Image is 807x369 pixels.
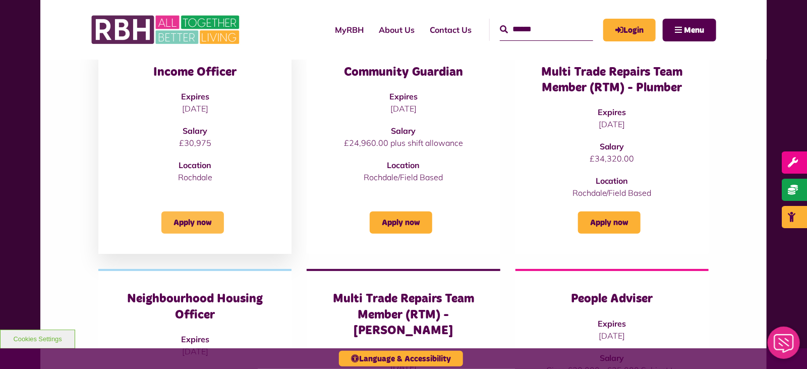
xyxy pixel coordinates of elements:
[598,319,626,329] strong: Expires
[91,10,242,49] img: RBH
[536,291,688,307] h3: People Adviser
[684,26,704,34] span: Menu
[183,126,207,136] strong: Salary
[536,152,688,165] p: £34,320.00
[536,118,688,130] p: [DATE]
[327,16,371,43] a: MyRBH
[578,212,641,234] a: Apply now
[536,65,688,96] h3: Multi Trade Repairs Team Member (RTM) - Plumber
[536,187,688,199] p: Rochdale/Field Based
[600,141,624,151] strong: Salary
[663,19,716,41] button: Navigation
[387,160,420,170] strong: Location
[181,334,209,344] strong: Expires
[370,212,432,234] a: Apply now
[327,171,480,183] p: Rochdale/Field Based
[603,19,656,41] a: MyRBH
[391,126,416,136] strong: Salary
[179,160,211,170] strong: Location
[119,102,271,115] p: [DATE]
[500,19,593,40] input: Search
[119,137,271,149] p: £30,975
[327,291,480,339] h3: Multi Trade Repairs Team Member (RTM) - [PERSON_NAME]
[536,330,688,342] p: [DATE]
[119,345,271,357] p: [DATE]
[339,351,463,366] button: Language & Accessibility
[161,212,224,234] a: Apply now
[119,65,271,80] h3: Income Officer
[119,171,271,183] p: Rochdale
[327,137,480,149] p: £24,960.00 plus shift allowance
[422,16,479,43] a: Contact Us
[327,102,480,115] p: [DATE]
[119,291,271,323] h3: Neighbourhood Housing Officer
[327,65,480,80] h3: Community Guardian
[389,91,418,101] strong: Expires
[762,324,807,369] iframe: Netcall Web Assistant for live chat
[596,176,628,186] strong: Location
[598,107,626,117] strong: Expires
[371,16,422,43] a: About Us
[181,91,209,101] strong: Expires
